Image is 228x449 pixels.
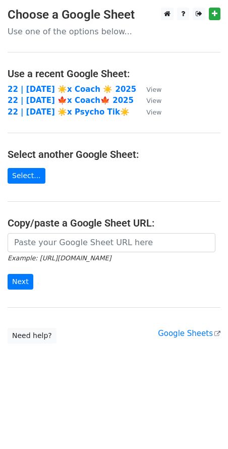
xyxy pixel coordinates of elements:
input: Paste your Google Sheet URL here [8,233,215,252]
a: 22 | [DATE] ☀️x Psycho Tik☀️ [8,107,130,117]
small: View [146,86,161,93]
a: Need help? [8,328,56,344]
h4: Select another Google Sheet: [8,148,220,160]
a: 22 | [DATE] ☀️x Coach ☀️ 2025 [8,85,136,94]
p: Use one of the options below... [8,26,220,37]
h3: Choose a Google Sheet [8,8,220,22]
small: View [146,108,161,116]
a: View [136,85,161,94]
a: Select... [8,168,45,184]
h4: Use a recent Google Sheet: [8,68,220,80]
a: 22 | [DATE] 🍁x Coach🍁 2025 [8,96,134,105]
a: View [136,96,161,105]
small: Example: [URL][DOMAIN_NAME] [8,254,111,262]
small: View [146,97,161,104]
a: Google Sheets [158,329,220,338]
input: Next [8,274,33,290]
a: View [136,107,161,117]
h4: Copy/paste a Google Sheet URL: [8,217,220,229]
